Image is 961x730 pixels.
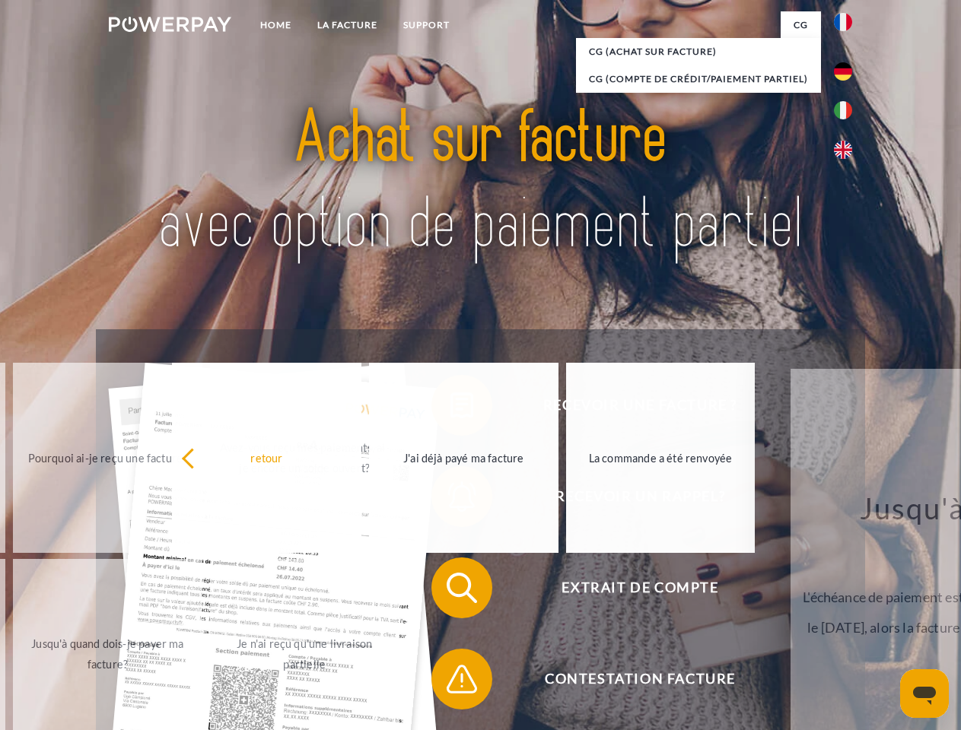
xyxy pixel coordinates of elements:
img: en [834,141,852,159]
img: de [834,62,852,81]
a: CG [781,11,821,39]
img: logo-powerpay-white.svg [109,17,231,32]
a: Support [390,11,463,39]
span: Extrait de compte [453,557,826,618]
iframe: Bouton de lancement de la fenêtre de messagerie [900,669,949,718]
img: it [834,101,852,119]
img: fr [834,13,852,31]
img: qb_warning.svg [443,660,481,698]
a: Home [247,11,304,39]
div: retour [181,447,352,468]
a: CG (achat sur facture) [576,38,821,65]
img: title-powerpay_fr.svg [145,73,816,291]
button: Contestation Facture [431,649,827,709]
div: La commande a été renvoyée [575,447,746,468]
a: CG (Compte de crédit/paiement partiel) [576,65,821,93]
img: qb_search.svg [443,569,481,607]
a: LA FACTURE [304,11,390,39]
span: Contestation Facture [453,649,826,709]
div: Jusqu'à quand dois-je payer ma facture? [22,633,193,674]
div: Je n'ai reçu qu'une livraison partielle [219,633,390,674]
div: Pourquoi ai-je reçu une facture? [22,447,193,468]
button: Extrait de compte [431,557,827,618]
div: J'ai déjà payé ma facture [378,447,549,468]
